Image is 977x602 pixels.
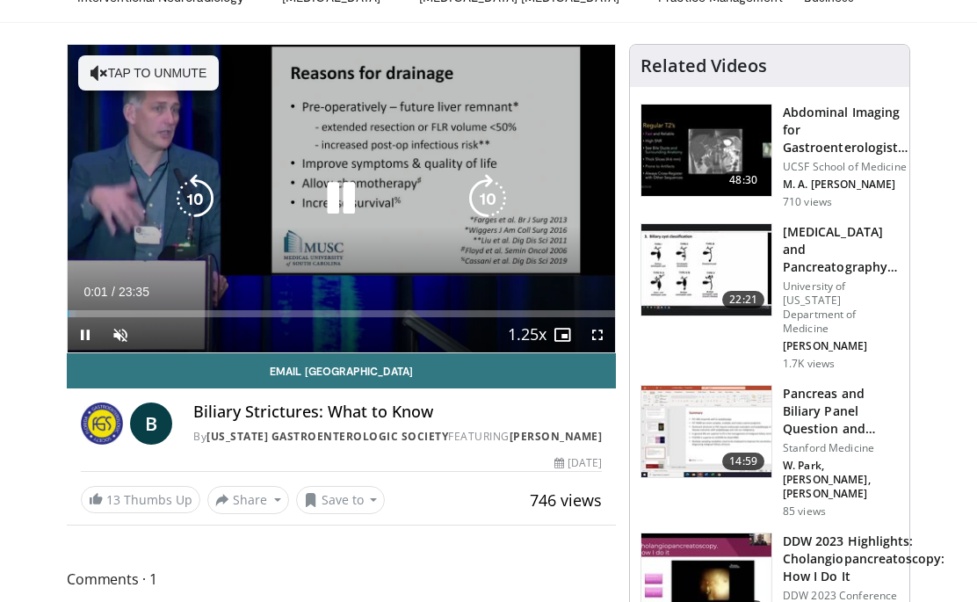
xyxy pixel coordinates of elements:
div: By FEATURING [193,429,602,445]
p: Stanford Medicine [783,441,899,455]
h3: Pancreas and Biliary Panel Question and Answer (Audio Only) [783,385,899,438]
h3: DDW 2023 Highlights: Cholangiopancreatoscopy: How I Do It [783,533,944,585]
button: Unmute [103,317,138,352]
a: 22:21 [MEDICAL_DATA] and Pancreatography: Levelling up your [MEDICAL_DATA] I… University of [US_S... [640,223,899,371]
img: 530828b8-7bd6-40ac-bcfa-399a97ec0158.150x105_q85_crop-smart_upscale.jpg [641,386,771,477]
span: 746 views [530,490,602,511]
span: 23:35 [119,285,149,299]
button: Playback Rate [510,317,545,352]
span: 14:59 [722,453,764,470]
button: Pause [68,317,103,352]
a: 13 Thumbs Up [81,486,200,513]
button: Share [207,486,289,514]
p: University of [US_STATE] Department of Medicine [783,279,899,336]
span: 0:01 [83,285,107,299]
video-js: Video Player [68,45,615,352]
h4: Biliary Strictures: What to Know [193,403,602,422]
a: [US_STATE] Gastroenterologic Society [206,429,448,444]
h3: [MEDICAL_DATA] and Pancreatography: Levelling up your [MEDICAL_DATA] I… [783,223,899,276]
p: W. Park, [PERSON_NAME], [PERSON_NAME] [783,459,899,501]
img: e4f9723f-2aee-40c6-9d41-abc4878371f5.150x105_q85_crop-smart_upscale.jpg [641,105,771,196]
a: [PERSON_NAME] [510,429,603,444]
img: Florida Gastroenterologic Society [81,403,123,445]
a: 14:59 Pancreas and Biliary Panel Question and Answer (Audio Only) Stanford Medicine W. Park, [PER... [640,385,899,519]
h4: Related Videos [640,55,767,76]
a: 48:30 Abdominal Imaging for Gastroenterologists: Biliary Imaging UCSF School of Medicine M. A. [P... [640,104,899,209]
button: Save to [296,486,386,514]
button: Tap to unmute [78,55,219,91]
p: [PERSON_NAME] [783,339,899,353]
a: Email [GEOGRAPHIC_DATA] [67,353,616,388]
div: Progress Bar [68,310,615,317]
button: Fullscreen [580,317,615,352]
p: 710 views [783,195,832,209]
p: 85 views [783,504,826,519]
span: 48:30 [722,171,764,189]
div: [DATE] [554,455,602,471]
span: 22:21 [722,291,764,308]
p: UCSF School of Medicine [783,160,908,174]
p: 1.7K views [783,357,835,371]
span: / [112,285,115,299]
h3: Abdominal Imaging for Gastroenterologists: Biliary Imaging [783,104,908,156]
a: B [130,403,172,445]
p: M. A. [PERSON_NAME] [783,178,908,192]
img: f2a564ac-f79a-4a91-bf7b-b84a8cb0f685.150x105_q85_crop-smart_upscale.jpg [641,224,771,316]
button: Enable picture-in-picture mode [545,317,580,352]
span: Comments 1 [67,568,616,591]
span: 13 [106,491,120,508]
